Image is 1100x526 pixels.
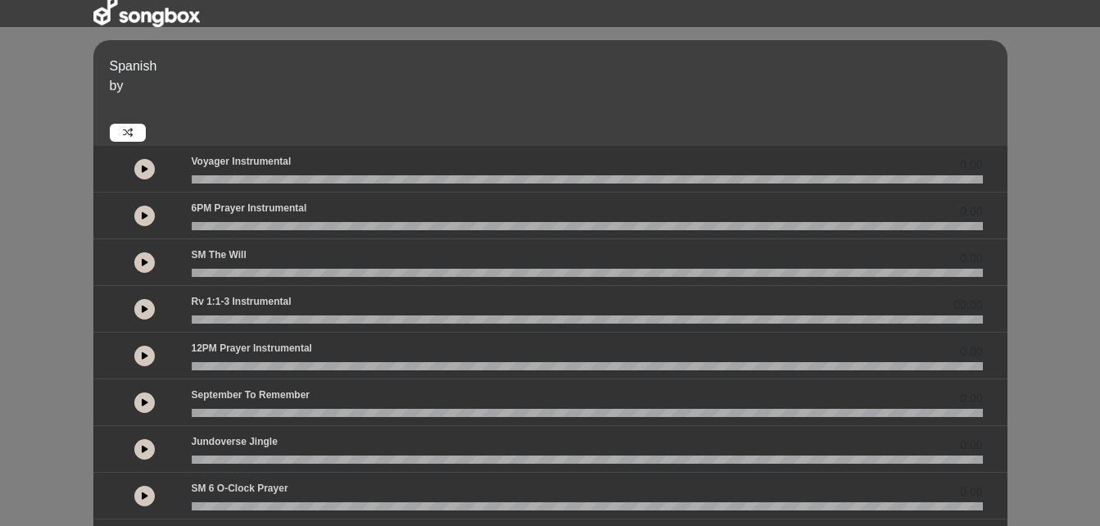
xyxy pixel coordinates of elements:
[110,57,1003,76] p: Spanish
[192,434,278,449] p: Jundoverse Jingle
[960,250,982,267] span: 0.00
[192,294,292,309] p: Rv 1:1-3 Instrumental
[192,154,292,169] p: Voyager Instrumental
[960,156,982,174] span: 0.00
[110,79,124,93] span: by
[960,437,982,454] span: 0.00
[192,247,247,262] p: SM The Will
[192,481,288,496] p: SM 6 o-clock prayer
[960,203,982,220] span: 0.00
[960,390,982,407] span: 0.00
[960,483,982,501] span: 0.00
[960,343,982,360] span: 0.00
[192,341,312,356] p: 12PM Prayer Instrumental
[192,388,310,402] p: September to Remember
[953,297,982,314] span: 00:00
[192,201,307,215] p: 6PM Prayer Instrumental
